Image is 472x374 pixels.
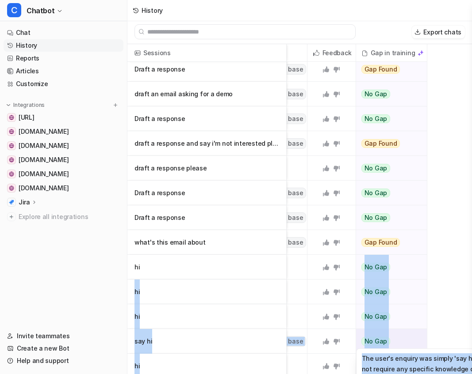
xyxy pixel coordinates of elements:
img: Jira [9,200,14,205]
a: Customize [4,78,123,90]
p: hi [134,255,279,280]
img: explore all integrations [7,212,16,221]
img: expand menu [5,102,12,108]
span: No Gap [361,164,391,173]
p: draft a response and say i'm not interested please [134,131,279,156]
button: No Gap [356,106,422,131]
p: Draft a response [134,181,279,205]
h2: Feedback [322,44,352,62]
a: History [4,39,123,52]
p: Integrations [13,102,45,109]
p: Draft a response [134,205,279,230]
p: what's this email about [134,230,279,255]
a: Explore all integrations [4,211,123,223]
p: Draft a response [134,106,279,131]
button: No Gap [356,82,422,106]
span: [DOMAIN_NAME] [19,155,69,164]
img: dashboard.eesel.ai [9,115,14,120]
img: help.shopee.co.id [9,143,14,148]
span: No Gap [361,287,391,296]
a: dashboard.eesel.ai[URL] [4,111,123,124]
a: Help and support [4,355,123,367]
span: Explore all integrations [19,210,120,224]
button: No Gap [356,181,422,205]
p: draft a response please [134,156,279,181]
p: Draft a response [134,57,279,82]
span: [DOMAIN_NAME] [19,127,69,136]
a: github.com[DOMAIN_NAME] [4,168,123,180]
a: Invite teammates [4,330,123,342]
span: [DOMAIN_NAME] [19,141,69,150]
span: No Gap [361,114,391,123]
a: Chat [4,26,123,39]
span: [DOMAIN_NAME] [19,184,69,193]
button: No Gap [356,255,422,280]
img: shopee.co.id [9,129,14,134]
span: No Gap [361,90,391,98]
span: No Gap [361,337,391,346]
img: affiliate.shopee.co.id [9,185,14,191]
p: draft an email asking for a demo [134,82,279,106]
p: hi [134,280,279,304]
span: Chatbot [27,4,54,17]
button: Gap Found [356,230,422,255]
p: say hi [134,329,279,354]
span: Gap Found [361,65,400,74]
p: hi [134,304,279,329]
a: seller.shopee.co.id[DOMAIN_NAME] [4,154,123,166]
span: Sessions [131,44,283,62]
button: Integrations [4,101,47,110]
a: shopee.co.id[DOMAIN_NAME] [4,125,123,138]
a: Reports [4,52,123,64]
p: Jira [19,198,30,207]
button: Export chats [412,26,465,38]
a: Create a new Bot [4,342,123,355]
img: seller.shopee.co.id [9,157,14,162]
div: History [142,6,163,15]
span: Gap Found [361,238,400,247]
span: [URL] [19,113,35,122]
button: Gap Found [356,131,422,156]
a: affiliate.shopee.co.id[DOMAIN_NAME] [4,182,123,194]
span: Gap Found [361,139,400,148]
button: No Gap [356,329,422,354]
span: No Gap [361,189,391,197]
span: No Gap [361,263,391,272]
a: Articles [4,65,123,77]
button: No Gap [356,304,422,329]
div: Gap in training [360,44,424,62]
button: No Gap [356,280,422,304]
img: github.com [9,171,14,177]
span: No Gap [361,213,391,222]
span: C [7,3,21,17]
span: [DOMAIN_NAME] [19,170,69,178]
button: No Gap [356,156,422,181]
span: No Gap [361,312,391,321]
img: menu_add.svg [112,102,119,108]
button: No Gap [356,205,422,230]
button: Gap Found [356,57,422,82]
a: help.shopee.co.id[DOMAIN_NAME] [4,140,123,152]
